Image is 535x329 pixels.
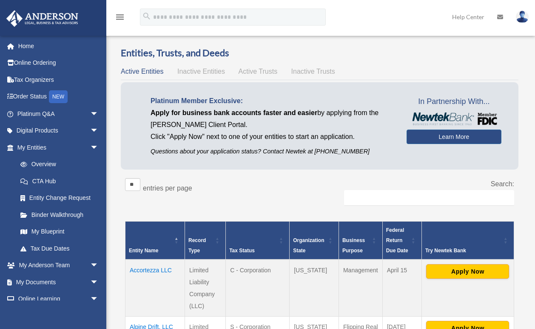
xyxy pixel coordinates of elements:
a: Binder Walkthrough [12,206,107,223]
span: Federal Return Due Date [386,227,408,254]
p: Click "Apply Now" next to one of your entities to start an application. [151,131,394,143]
i: menu [115,12,125,22]
img: NewtekBankLogoSM.png [411,113,497,125]
span: In Partnership With... [407,95,501,109]
label: entries per page [143,185,192,192]
span: Active Entities [121,68,163,75]
a: My Anderson Teamarrow_drop_down [6,257,111,274]
div: Try Newtek Bank [425,245,501,256]
a: menu [115,15,125,22]
button: Apply Now [426,264,509,279]
a: CTA Hub [12,173,107,190]
span: Record Type [188,237,206,254]
td: Management [339,260,382,317]
span: Apply for business bank accounts faster and easier [151,109,317,116]
th: Entity Name: Activate to invert sorting [125,222,185,260]
th: Federal Return Due Date: Activate to sort [382,222,421,260]
span: arrow_drop_down [90,139,107,156]
th: Record Type: Activate to sort [185,222,226,260]
span: arrow_drop_down [90,274,107,291]
a: Entity Change Request [12,190,107,207]
td: [US_STATE] [290,260,339,317]
a: Digital Productsarrow_drop_down [6,122,111,139]
span: arrow_drop_down [90,122,107,140]
a: Home [6,38,111,55]
img: User Pic [516,11,529,23]
a: Online Learningarrow_drop_down [6,291,111,308]
a: Platinum Q&Aarrow_drop_down [6,105,111,122]
p: Questions about your application status? Contact Newtek at [PHONE_NUMBER] [151,146,394,157]
a: My Blueprint [12,223,107,240]
th: Organization State: Activate to sort [290,222,339,260]
a: My Documentsarrow_drop_down [6,274,111,291]
a: Learn More [407,130,501,144]
a: My Entitiesarrow_drop_down [6,139,107,156]
span: Inactive Entities [177,68,225,75]
td: Accortezza LLC [125,260,185,317]
img: Anderson Advisors Platinum Portal [4,10,81,27]
span: Tax Status [229,248,255,254]
a: Tax Organizers [6,71,111,88]
td: C - Corporation [226,260,290,317]
div: NEW [49,90,68,103]
th: Tax Status: Activate to sort [226,222,290,260]
a: Online Ordering [6,55,111,72]
th: Try Newtek Bank : Activate to sort [421,222,514,260]
th: Business Purpose: Activate to sort [339,222,382,260]
label: Search: [491,180,514,188]
span: arrow_drop_down [90,257,107,274]
a: Tax Due Dates [12,240,107,257]
span: Entity Name [129,248,158,254]
p: Platinum Member Exclusive: [151,95,394,107]
span: arrow_drop_down [90,291,107,308]
span: Active Trusts [239,68,278,75]
span: Inactive Trusts [291,68,335,75]
td: Limited Liability Company (LLC) [185,260,226,317]
td: April 15 [382,260,421,317]
span: arrow_drop_down [90,105,107,123]
p: by applying from the [PERSON_NAME] Client Portal. [151,107,394,131]
i: search [142,12,151,21]
span: Organization State [293,237,324,254]
h3: Entities, Trusts, and Deeds [121,46,518,60]
span: Business Purpose [342,237,365,254]
a: Overview [12,156,103,173]
a: Order StatusNEW [6,88,111,106]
